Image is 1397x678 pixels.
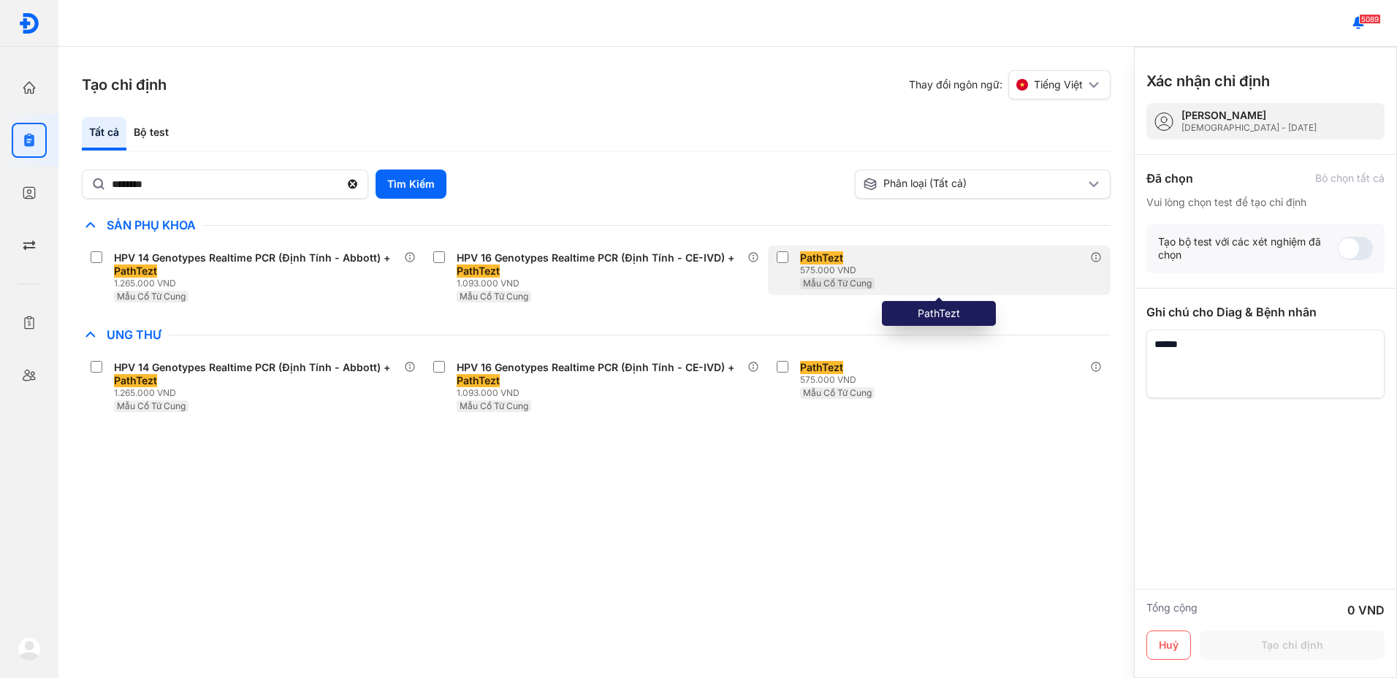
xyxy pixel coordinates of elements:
[803,278,872,289] span: Mẫu Cổ Tử Cung
[1034,78,1083,91] span: Tiếng Việt
[114,361,398,387] div: HPV 14 Genotypes Realtime PCR (Định Tính - Abbott) +
[82,117,126,151] div: Tất cả
[800,264,878,276] div: 575.000 VND
[457,361,741,387] div: HPV 16 Genotypes Realtime PCR (Định Tính - CE-IVD) +
[1181,122,1317,134] div: [DEMOGRAPHIC_DATA] - [DATE]
[460,400,528,411] span: Mẫu Cổ Tử Cung
[863,177,1085,191] div: Phân loại (Tất cả)
[909,70,1111,99] div: Thay đổi ngôn ngữ:
[114,387,404,399] div: 1.265.000 VND
[1146,196,1385,209] div: Vui lòng chọn test để tạo chỉ định
[1146,601,1198,619] div: Tổng cộng
[18,12,40,34] img: logo
[99,218,203,232] span: Sản Phụ Khoa
[1146,631,1191,660] button: Huỷ
[114,264,157,278] span: PathTezt
[1359,14,1381,24] span: 5089
[457,264,500,278] span: PathTezt
[126,117,176,151] div: Bộ test
[1200,631,1385,660] button: Tạo chỉ định
[457,278,747,289] div: 1.093.000 VND
[460,291,528,302] span: Mẫu Cổ Tử Cung
[114,374,157,387] span: PathTezt
[376,169,446,199] button: Tìm Kiếm
[1146,169,1193,187] div: Đã chọn
[457,387,747,399] div: 1.093.000 VND
[1181,109,1317,122] div: [PERSON_NAME]
[800,361,843,374] span: PathTezt
[457,251,741,278] div: HPV 16 Genotypes Realtime PCR (Định Tính - CE-IVD) +
[457,374,500,387] span: PathTezt
[800,374,878,386] div: 575.000 VND
[99,327,169,342] span: Ung Thư
[1158,235,1338,262] div: Tạo bộ test với các xét nghiệm đã chọn
[803,387,872,398] span: Mẫu Cổ Tử Cung
[114,251,398,278] div: HPV 14 Genotypes Realtime PCR (Định Tính - Abbott) +
[82,75,167,95] h3: Tạo chỉ định
[117,291,186,302] span: Mẫu Cổ Tử Cung
[1315,172,1385,185] div: Bỏ chọn tất cả
[1146,303,1385,321] div: Ghi chú cho Diag & Bệnh nhân
[1146,71,1270,91] h3: Xác nhận chỉ định
[1347,601,1385,619] div: 0 VND
[800,251,843,264] span: PathTezt
[117,400,186,411] span: Mẫu Cổ Tử Cung
[18,637,41,660] img: logo
[114,278,404,289] div: 1.265.000 VND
